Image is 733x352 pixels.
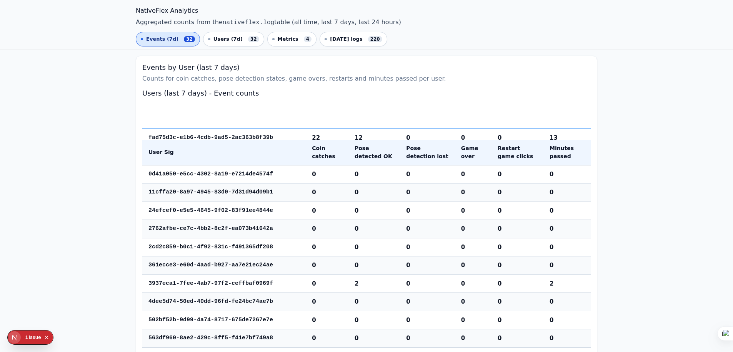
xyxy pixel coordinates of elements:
[455,274,491,293] td: 0
[306,220,348,238] td: 0
[543,129,591,147] td: 13
[142,329,306,348] td: 563df960-8ae2-429c-8ff5-f41e7bf749a8
[400,202,455,220] td: 0
[455,256,491,275] td: 0
[142,256,306,275] td: 361ecce3-e60d-4aad-b927-aa7e21ec24ae
[306,311,348,329] td: 0
[136,32,597,46] nav: Mini navigation
[306,256,348,275] td: 0
[142,238,306,256] td: 2cd2c859-b0c1-4f92-831c-f491365df208
[543,274,591,293] td: 2
[491,274,543,293] td: 0
[543,165,591,183] td: 0
[142,129,306,147] td: fad75d3c-e1b6-4cdb-9ad5-2ac363b8f39b
[348,256,400,275] td: 0
[543,293,591,311] td: 0
[142,220,306,238] td: 2762afbe-ce7c-4bb2-8c2f-ea073b41642a
[306,238,348,256] td: 0
[400,220,455,238] td: 0
[455,129,491,147] td: 0
[543,311,591,329] td: 0
[491,311,543,329] td: 0
[306,293,348,311] td: 0
[348,274,400,293] td: 2
[306,202,348,220] td: 0
[543,183,591,202] td: 0
[491,183,543,202] td: 0
[543,329,591,348] td: 0
[348,329,400,348] td: 0
[400,129,455,147] td: 0
[184,36,195,42] span: 32
[400,274,455,293] td: 0
[455,329,491,348] td: 0
[543,220,591,238] td: 0
[400,183,455,202] td: 0
[320,32,387,46] a: [DATE] logs220
[348,202,400,220] td: 0
[348,140,400,165] th: Pose detected OK
[142,74,591,83] p: Counts for coin catches, pose detection states, game overs, restarts and minutes passed per user.
[136,32,200,46] a: Events (7d)32
[455,140,491,165] th: Game over
[142,293,306,311] td: 4dee5d74-50ed-40dd-96fd-fe24bc74ae7b
[142,140,306,165] th: User Sig
[142,183,306,202] td: 11cffa20-8a97-4945-83d0-7d31d94d09b1
[400,311,455,329] td: 0
[136,18,597,27] p: Aggregated counts from the table (all time, last 7 days, last 24 hours)
[306,274,348,293] td: 0
[306,329,348,348] td: 0
[142,274,306,293] td: 3937eca1-7fee-4ab7-97f2-ceffbaf0969f
[306,165,348,183] td: 0
[304,36,312,42] span: 4
[348,220,400,238] td: 0
[491,202,543,220] td: 0
[400,238,455,256] td: 0
[455,311,491,329] td: 0
[491,220,543,238] td: 0
[543,256,591,275] td: 0
[348,311,400,329] td: 0
[491,256,543,275] td: 0
[306,140,348,165] th: Coin catches
[203,32,264,46] a: Users (7d)32
[455,165,491,183] td: 0
[368,36,382,42] span: 220
[400,256,455,275] td: 0
[348,293,400,311] td: 0
[348,165,400,183] td: 0
[248,36,259,42] span: 32
[400,165,455,183] td: 0
[455,238,491,256] td: 0
[543,140,591,165] th: Minutes passed
[142,202,306,220] td: 24efcef0-e5e5-4645-9f02-83f91ee4844e
[491,129,543,147] td: 0
[491,140,543,165] th: Restart game clicks
[136,6,597,15] h1: NativeFlex Analytics
[142,88,591,98] h2: Users (last 7 days) - Event counts
[491,293,543,311] td: 0
[400,140,455,165] th: Pose detection lost
[142,165,306,183] td: 0d41a050-e5cc-4302-8a19-e7214de4574f
[306,129,348,147] td: 22
[455,202,491,220] td: 0
[142,311,306,329] td: 502bf52b-9d99-4a74-8717-675de7267e7e
[400,329,455,348] td: 0
[491,165,543,183] td: 0
[267,32,317,46] a: Metrics4
[348,129,400,147] td: 12
[348,183,400,202] td: 0
[543,238,591,256] td: 0
[223,19,274,26] code: nativeflex.log
[142,62,591,73] h2: Events by User (last 7 days)
[543,202,591,220] td: 0
[455,293,491,311] td: 0
[491,238,543,256] td: 0
[491,329,543,348] td: 0
[455,220,491,238] td: 0
[348,238,400,256] td: 0
[400,293,455,311] td: 0
[455,183,491,202] td: 0
[306,183,348,202] td: 0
